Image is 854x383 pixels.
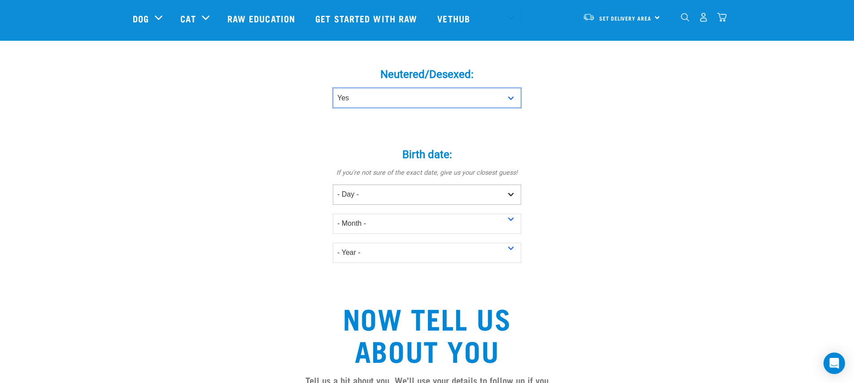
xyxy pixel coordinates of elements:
[292,146,562,163] label: Birth date:
[599,17,651,20] span: Set Delivery Area
[180,12,196,25] a: Cat
[428,0,481,36] a: Vethub
[292,66,562,82] label: Neutered/Desexed:
[133,12,149,25] a: Dog
[218,0,306,36] a: Raw Education
[300,301,554,366] h2: Now tell us about you
[823,353,845,374] div: Open Intercom Messenger
[681,13,689,22] img: home-icon-1@2x.png
[699,13,708,22] img: user.png
[583,13,595,21] img: van-moving.png
[292,168,562,178] p: If you're not sure of the exact date, give us your closest guess!
[306,0,428,36] a: Get started with Raw
[717,13,727,22] img: home-icon@2x.png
